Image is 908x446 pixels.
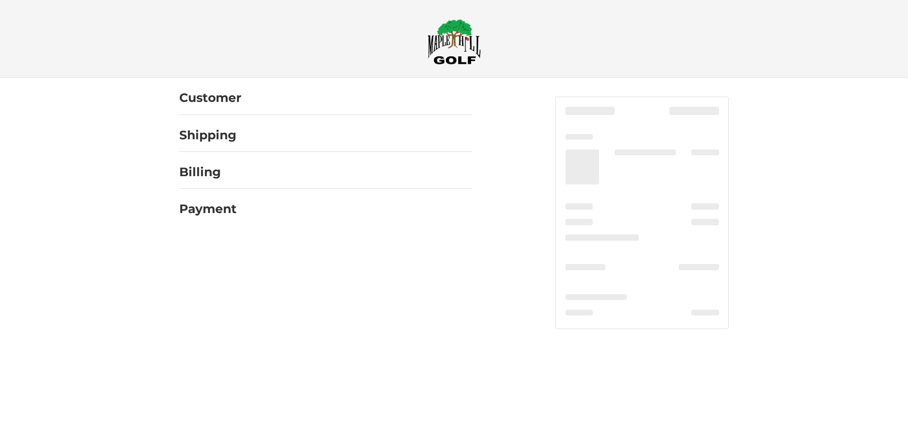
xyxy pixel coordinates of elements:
[828,420,908,446] iframe: Google Customer Reviews
[10,404,116,436] iframe: Gorgias live chat messenger
[179,90,241,105] h2: Customer
[179,201,237,216] h2: Payment
[428,19,481,65] img: Maple Hill Golf
[179,165,236,180] h2: Billing
[179,128,237,143] h2: Shipping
